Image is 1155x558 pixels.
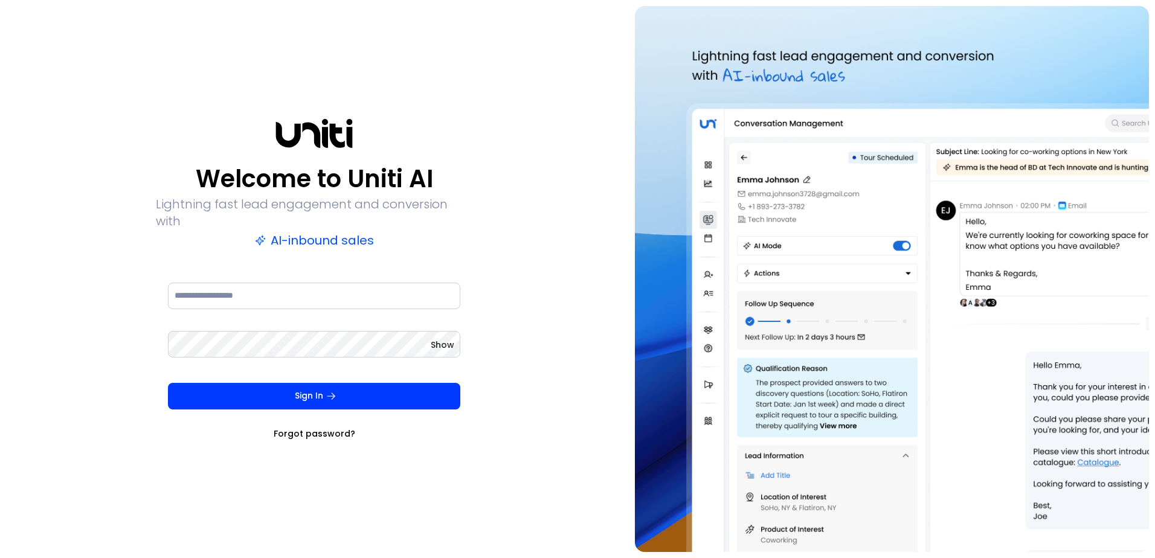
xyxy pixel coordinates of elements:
p: Lightning fast lead engagement and conversion with [156,196,472,229]
p: AI-inbound sales [255,232,374,249]
button: Sign In [168,383,460,409]
a: Forgot password? [274,428,355,440]
img: auth-hero.png [635,6,1149,552]
button: Show [431,339,454,351]
p: Welcome to Uniti AI [196,164,433,193]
